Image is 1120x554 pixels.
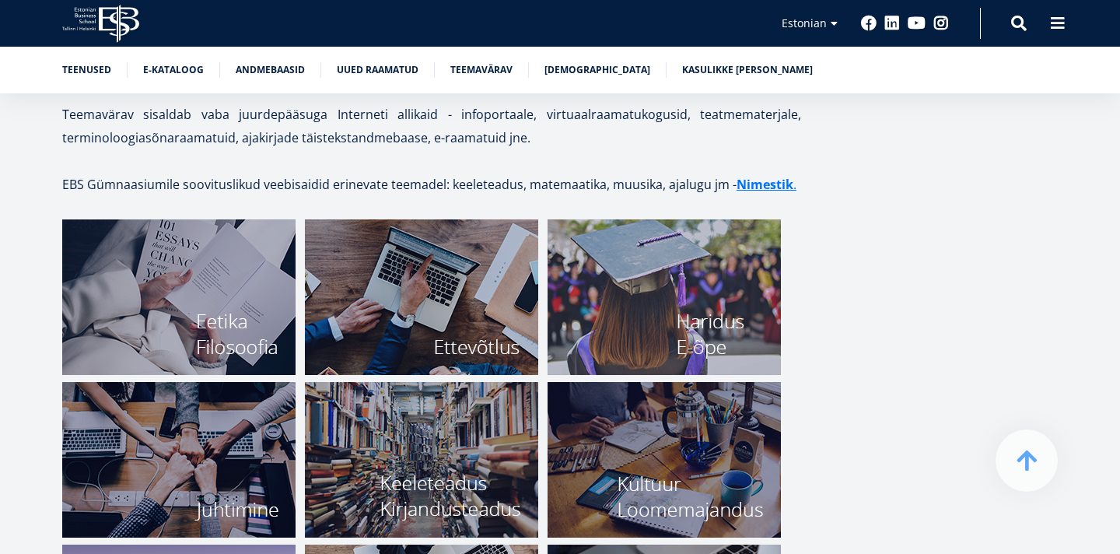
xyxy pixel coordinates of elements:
img: 1. Eetika est.png [62,219,296,375]
a: Teenused [62,62,111,78]
img: 5. Kirjandusteadus est.png [305,382,538,538]
a: Andmebaasid [236,62,305,78]
a: E-kataloog [143,62,204,78]
a: Nimestik. [737,173,796,196]
a: Teemavärav [450,62,513,78]
img: 3. Haridus est.png [548,219,781,375]
img: 4. Juhtimine est.png [62,382,296,538]
p: EBS Gümnaasiumile soovituslikud veebisaidid erinevate teemadel: keeleteadus, matemaatika, muusika... [62,173,801,196]
a: Instagram [933,16,949,31]
p: Teemavärav sisaldab vaba juurdepääsuga Interneti allikaid - infoportaale, virtuaalraamatukogusid,... [62,103,801,149]
a: [DEMOGRAPHIC_DATA] [544,62,650,78]
strong: Nimestik [737,176,793,193]
img: 2. Ettevõtlus est.png [305,219,538,375]
a: Uued raamatud [337,62,418,78]
a: Kasulikke [PERSON_NAME] [682,62,813,78]
img: 6. Kultuur.png [548,382,781,538]
a: Facebook [861,16,877,31]
a: Linkedin [884,16,900,31]
a: Youtube [908,16,926,31]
